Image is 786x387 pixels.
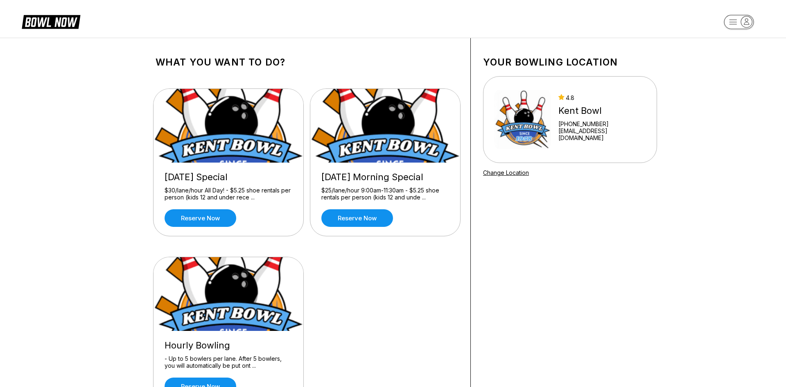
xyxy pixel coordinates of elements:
[483,57,657,68] h1: Your bowling location
[558,120,646,127] div: [PHONE_NUMBER]
[165,355,292,369] div: - Up to 5 bowlers per lane. After 5 bowlers, you will automatically be put ont ...
[558,94,646,101] div: 4.8
[558,127,646,141] a: [EMAIL_ADDRESS][DOMAIN_NAME]
[154,257,304,331] img: Hourly Bowling
[321,187,449,201] div: $25/lane/hour 9:00am-11:30am - $5.25 shoe rentals per person (kids 12 and unde ...
[165,209,236,227] a: Reserve now
[310,89,461,163] img: Sunday Morning Special
[165,187,292,201] div: $30/lane/hour All Day! - $5.25 shoe rentals per person (kids 12 and under rece ...
[165,340,292,351] div: Hourly Bowling
[494,89,551,150] img: Kent Bowl
[321,209,393,227] a: Reserve now
[154,89,304,163] img: Wednesday Special
[483,169,529,176] a: Change Location
[558,105,646,116] div: Kent Bowl
[156,57,458,68] h1: What you want to do?
[165,172,292,183] div: [DATE] Special
[321,172,449,183] div: [DATE] Morning Special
